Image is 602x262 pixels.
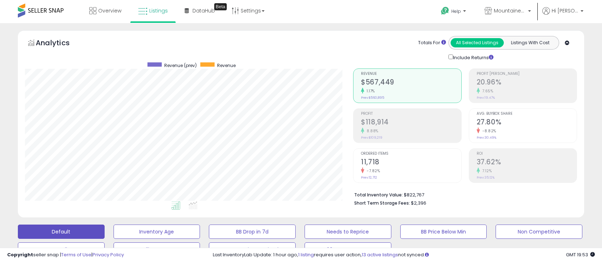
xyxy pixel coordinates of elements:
[477,175,495,180] small: Prev: 35.12%
[364,168,380,174] small: -7.82%
[411,200,426,206] span: $2,396
[451,8,461,14] span: Help
[214,3,227,10] div: Tooltip anchor
[496,225,582,239] button: Non Competitive
[361,158,461,168] h2: 11,718
[443,53,502,61] div: Include Returns
[217,62,236,68] span: Revenue
[418,40,446,46] div: Totals For
[361,175,377,180] small: Prev: 12,712
[361,72,461,76] span: Revenue
[354,200,410,206] b: Short Term Storage Fees:
[361,112,461,116] span: Profit
[542,7,583,23] a: Hi [PERSON_NAME]
[480,88,493,94] small: 7.65%
[354,190,572,199] li: $822,767
[435,1,473,23] a: Help
[400,225,487,239] button: BB Price Below Min
[209,225,296,239] button: BB Drop in 7d
[305,225,391,239] button: Needs to Reprice
[364,88,375,94] small: 1.17%
[494,7,526,14] span: Mountaineer Wholesaling
[480,128,496,134] small: -8.82%
[477,96,495,100] small: Prev: 19.47%
[477,78,577,88] h2: 20.96%
[503,38,557,47] button: Listings With Cost
[361,78,461,88] h2: $567,449
[7,251,33,258] strong: Copyright
[361,152,461,156] span: Ordered Items
[36,38,84,50] h5: Analytics
[92,251,124,258] a: Privacy Policy
[149,7,168,14] span: Listings
[61,251,91,258] a: Terms of Use
[364,128,378,134] small: 8.88%
[362,251,398,258] a: 13 active listings
[192,7,215,14] span: DataHub
[477,152,577,156] span: ROI
[477,118,577,128] h2: 27.80%
[566,251,595,258] span: 2025-10-11 19:53 GMT
[18,225,105,239] button: Default
[361,118,461,128] h2: $118,914
[298,251,314,258] a: 1 listing
[114,225,200,239] button: Inventory Age
[477,72,577,76] span: Profit [PERSON_NAME]
[361,135,382,140] small: Prev: $109,219
[552,7,578,14] span: Hi [PERSON_NAME]
[480,168,492,174] small: 7.12%
[441,6,450,15] i: Get Help
[477,112,577,116] span: Avg. Buybox Share
[361,96,384,100] small: Prev: $560,895
[98,7,121,14] span: Overview
[354,192,403,198] b: Total Inventory Value:
[451,38,504,47] button: All Selected Listings
[477,158,577,168] h2: 37.62%
[164,62,197,68] span: Revenue (prev)
[477,135,496,140] small: Prev: 30.49%
[7,252,124,258] div: seller snap | |
[213,252,595,258] div: Last InventoryLab Update: 1 hour ago, requires user action, not synced.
